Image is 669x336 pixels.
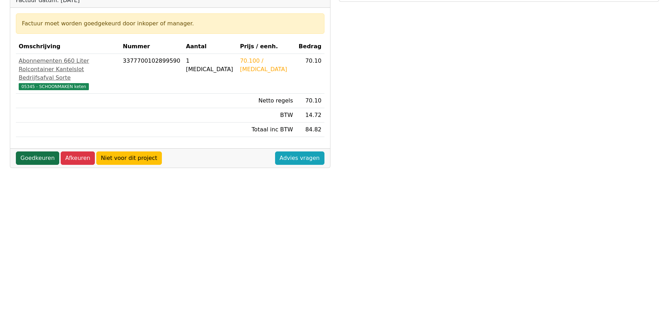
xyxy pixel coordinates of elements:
[19,57,117,91] a: Abonnementen 660 Liter Rolcontainer Kantelslot Bedrijfsafval Sorte05345 - SCHOONMAKEN keten
[237,94,296,108] td: Netto regels
[120,54,183,94] td: 3377700102899590
[237,123,296,137] td: Totaal inc BTW
[120,39,183,54] th: Nummer
[296,123,324,137] td: 84.82
[296,94,324,108] td: 70.10
[237,108,296,123] td: BTW
[16,39,120,54] th: Omschrijving
[19,57,117,82] div: Abonnementen 660 Liter Rolcontainer Kantelslot Bedrijfsafval Sorte
[96,151,162,165] a: Niet voor dit project
[19,83,89,90] span: 05345 - SCHOONMAKEN keten
[296,54,324,94] td: 70.10
[61,151,95,165] a: Afkeuren
[16,151,59,165] a: Goedkeuren
[240,57,293,74] div: 70.100 / [MEDICAL_DATA]
[22,19,318,28] div: Factuur moet worden goedgekeurd door inkoper of manager.
[296,108,324,123] td: 14.72
[237,39,296,54] th: Prijs / eenh.
[183,39,237,54] th: Aantal
[296,39,324,54] th: Bedrag
[186,57,234,74] div: 1 [MEDICAL_DATA]
[275,151,324,165] a: Advies vragen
